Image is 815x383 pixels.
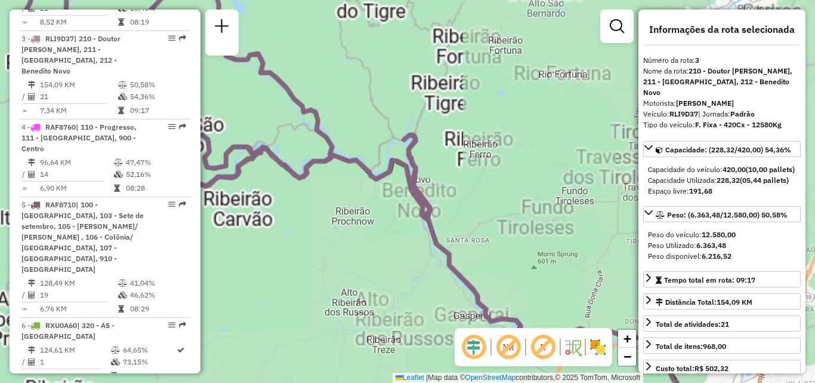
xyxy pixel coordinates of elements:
div: Capacidade do veículo: [648,164,796,175]
strong: R$ 502,32 [694,364,728,373]
span: Ocultar deslocamento [459,333,488,361]
a: Tempo total em rota: 09:17 [643,271,801,287]
span: | 210 - Doutor [PERSON_NAME], 211 - [GEOGRAPHIC_DATA], 212 - Benedito Novo [21,34,121,75]
strong: 21 [721,320,729,329]
strong: 210 - Doutor [PERSON_NAME], 211 - [GEOGRAPHIC_DATA], 212 - Benedito Novo [643,66,792,97]
span: Exibir rótulo [529,333,557,361]
strong: 968,00 [703,342,726,351]
strong: 228,32 [717,176,740,185]
i: % de utilização do peso [114,159,123,166]
td: / [21,91,27,103]
td: 64,65% [122,344,174,356]
a: Zoom out [618,348,636,366]
strong: 6.216,52 [702,252,731,261]
span: | Jornada: [698,109,755,118]
td: 50,58% [129,79,186,91]
strong: RLI9D37 [669,109,698,118]
a: Leaflet [396,373,424,382]
td: / [21,168,27,180]
td: 41,04% [129,277,186,289]
h4: Informações da rota selecionada [643,24,801,35]
em: Rota exportada [179,35,186,42]
div: Custo total: [656,363,728,374]
a: Custo total:R$ 502,32 [643,360,801,376]
strong: 420,00 [723,165,746,174]
td: 19 [39,289,118,301]
span: 4 - [21,122,137,153]
span: Peso: (6.363,48/12.580,00) 50,58% [667,210,788,219]
td: 73,15% [122,356,174,368]
td: 09:17 [129,105,186,117]
a: Exibir filtros [605,14,629,38]
td: 128,49 KM [39,277,118,289]
td: 6,90 KM [39,182,113,194]
i: Rota otimizada [177,347,184,354]
td: 08:30 [122,370,174,382]
div: Total de itens: [656,341,726,352]
i: % de utilização do peso [111,347,120,354]
td: 47,47% [125,157,186,168]
td: 08:19 [129,16,186,28]
span: + [623,331,631,346]
em: Opções [168,321,175,329]
td: 96,64 KM [39,157,113,168]
i: Tempo total em rota [114,185,120,192]
i: % de utilização da cubagem [118,292,127,299]
a: Total de atividades:21 [643,315,801,332]
span: | [426,373,428,382]
td: 08:29 [129,303,186,315]
div: Peso disponível: [648,251,796,262]
a: Nova sessão e pesquisa [210,14,234,41]
span: RXU0A60 [45,321,77,330]
td: 154,09 KM [39,79,118,91]
strong: 12.580,00 [702,230,736,239]
div: Motorista: [643,98,801,109]
span: RAF8760 [45,122,76,131]
em: Rota exportada [179,321,186,329]
span: Peso do veículo: [648,230,736,239]
i: Total de Atividades [28,292,35,299]
div: Nome da rota: [643,66,801,98]
div: Map data © contributors,© 2025 TomTom, Microsoft [393,373,643,383]
img: Fluxo de ruas [563,338,582,357]
strong: 191,68 [689,186,712,195]
i: Total de Atividades [28,359,35,366]
td: 08:28 [125,182,186,194]
span: Exibir NR [494,333,523,361]
i: Distância Total [28,280,35,287]
td: / [21,289,27,301]
span: RAF8710 [45,200,76,209]
div: Capacidade Utilizada: [648,175,796,186]
span: | 320 - AS -[GEOGRAPHIC_DATA] [21,321,115,341]
strong: [PERSON_NAME] [676,99,734,108]
td: 54,36% [129,91,186,103]
div: Veículo: [643,109,801,120]
td: 46,62% [129,289,186,301]
i: % de utilização da cubagem [118,93,127,100]
span: 3 - [21,34,121,75]
em: Opções [168,123,175,130]
i: Tempo total em rota [118,305,124,312]
td: = [21,303,27,315]
em: Rota exportada [179,123,186,130]
div: Número da rota: [643,55,801,66]
a: Capacidade: (228,32/420,00) 54,36% [643,141,801,157]
td: 21 [39,91,118,103]
strong: (05,44 pallets) [740,176,789,185]
i: % de utilização da cubagem [114,171,123,178]
td: 124,61 KM [39,344,110,356]
span: RLI9D37 [45,34,74,43]
td: 124,61 KM [39,370,110,382]
i: Total de Atividades [28,171,35,178]
span: 6 - [21,321,115,341]
a: OpenStreetMap [465,373,516,382]
i: Tempo total em rota [118,107,124,114]
i: Total de Atividades [28,93,35,100]
a: Zoom in [618,330,636,348]
div: Capacidade: (228,32/420,00) 54,36% [643,160,801,201]
span: | 110 - Progresso, 111 - [GEOGRAPHIC_DATA], 900 - Centro [21,122,137,153]
td: / [21,356,27,368]
span: | 100 - [GEOGRAPHIC_DATA], 103 - Sete de setembro, 105 - [PERSON_NAME]/ [PERSON_NAME] , 106 - Col... [21,200,144,274]
td: = [21,370,27,382]
td: 1 [39,356,110,368]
